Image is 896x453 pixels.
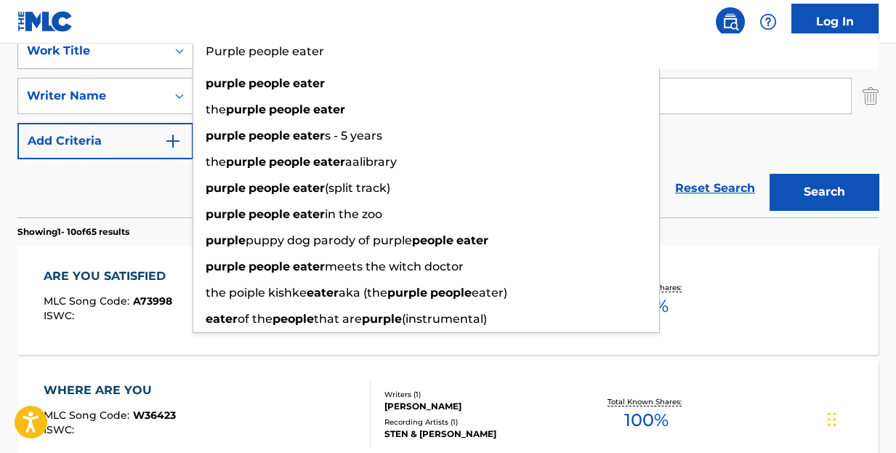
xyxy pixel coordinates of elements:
span: (instrumental) [402,312,487,326]
strong: people [249,76,290,90]
div: Recording Artists ( 1 ) [384,417,575,428]
span: eater) [472,286,507,300]
span: aka (the [339,286,387,300]
div: Drag [828,398,836,441]
iframe: Chat Widget [823,383,896,453]
strong: eater [313,155,345,169]
img: help [759,13,777,31]
img: search [722,13,739,31]
span: of the [238,312,273,326]
div: Writer Name [27,87,158,105]
strong: people [249,129,290,143]
span: MLC Song Code : [44,294,133,308]
img: Delete Criterion [863,78,879,114]
strong: eater [313,103,345,116]
strong: purple [206,260,246,273]
strong: people [249,207,290,221]
span: 100 % [624,407,669,433]
span: puppy dog parody of purple [246,233,412,247]
strong: purple [362,312,402,326]
strong: eater [206,312,238,326]
strong: purple [226,103,266,116]
strong: people [412,233,453,247]
img: MLC Logo [17,11,73,32]
a: Log In [791,4,879,40]
strong: eater [293,207,325,221]
strong: purple [226,155,266,169]
span: meets the witch doctor [325,260,464,273]
strong: purple [206,76,246,90]
div: Help [754,7,783,36]
span: the [206,155,226,169]
span: MLC Song Code : [44,409,133,422]
a: Reset Search [668,172,762,204]
strong: people [249,181,290,195]
strong: eater [293,76,325,90]
span: in the zoo [325,207,382,221]
strong: people [249,260,290,273]
strong: purple [206,181,246,195]
a: Public Search [716,7,745,36]
div: Work Title [27,42,158,60]
span: that are [314,312,362,326]
strong: purple [387,286,427,300]
span: the poiple kishke [206,286,307,300]
span: s - 5 years [325,129,382,143]
strong: eater [456,233,488,247]
strong: purple [206,129,246,143]
strong: people [430,286,472,300]
strong: eater [307,286,339,300]
div: Writers ( 1 ) [384,389,575,400]
span: W36423 [133,409,176,422]
div: [PERSON_NAME] [384,400,575,413]
img: 9d2ae6d4665cec9f34b9.svg [164,132,182,150]
strong: people [269,155,310,169]
strong: people [269,103,310,116]
button: Search [770,174,879,210]
p: Total Known Shares: [608,396,685,407]
strong: eater [293,181,325,195]
strong: people [273,312,314,326]
span: the [206,103,226,116]
div: ARE YOU SATISFIED [44,268,173,285]
button: Add Criteria [17,123,193,159]
div: STEN & [PERSON_NAME] [384,428,575,441]
span: aalibrary [345,155,397,169]
strong: eater [293,260,325,273]
span: A73998 [133,294,172,308]
p: Showing 1 - 10 of 65 results [17,225,129,238]
span: ISWC : [44,423,78,436]
form: Search Form [17,33,879,217]
span: ISWC : [44,309,78,322]
strong: purple [206,207,246,221]
strong: purple [206,233,246,247]
div: WHERE ARE YOU [44,382,176,399]
span: (split track) [325,181,390,195]
a: ARE YOU SATISFIEDMLC Song Code:A73998ISWC:Writers (2)[PERSON_NAME] ESCAMELLIARecording Artists (2... [17,246,879,355]
strong: eater [293,129,325,143]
